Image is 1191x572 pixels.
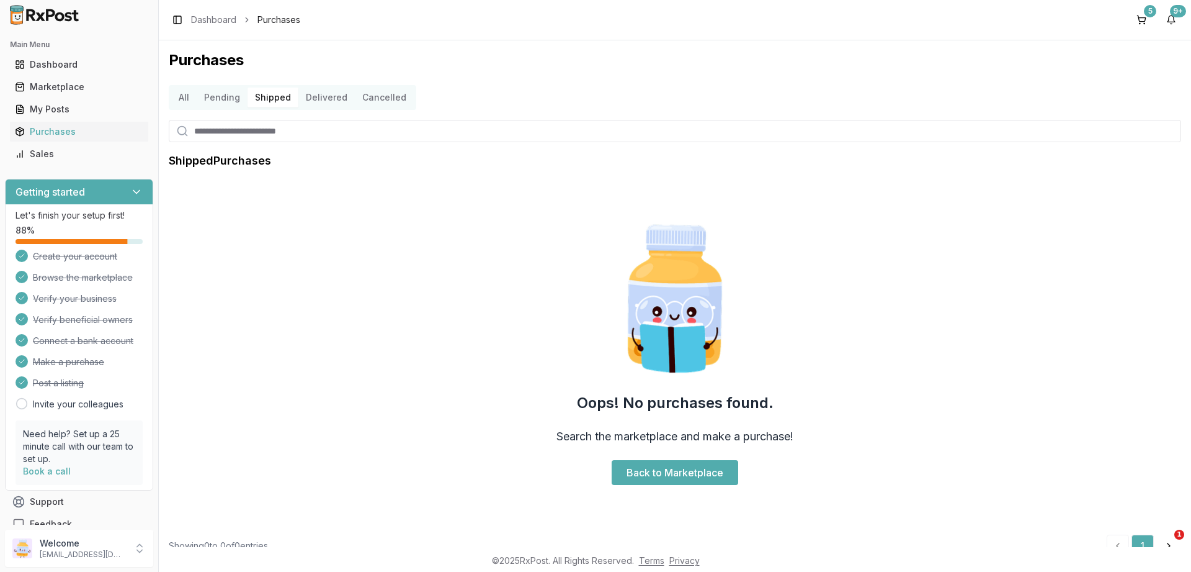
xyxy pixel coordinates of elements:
h2: Oops! No purchases found. [577,393,774,413]
a: My Posts [10,98,148,120]
a: Back to Marketplace [612,460,738,485]
a: Dashboard [191,14,236,26]
button: Delivered [298,88,355,107]
span: Connect a bank account [33,335,133,347]
nav: pagination [1107,535,1181,557]
button: Feedback [5,513,153,535]
p: Need help? Set up a 25 minute call with our team to set up. [23,428,135,465]
span: Verify beneficial owners [33,314,133,326]
div: Dashboard [15,58,143,71]
span: Create your account [33,250,117,263]
h3: Getting started [16,184,85,199]
div: 5 [1144,5,1156,17]
iframe: Intercom live chat [1149,530,1179,560]
div: Purchases [15,125,143,138]
div: My Posts [15,103,143,116]
h1: Shipped Purchases [169,152,271,170]
span: 88 % [16,224,35,237]
a: Sales [10,143,148,165]
a: 1 [1131,535,1154,557]
div: Sales [15,148,143,160]
button: Dashboard [5,55,153,75]
span: Purchases [257,14,300,26]
p: [EMAIL_ADDRESS][DOMAIN_NAME] [40,550,126,560]
a: Book a call [23,466,71,476]
a: Terms [639,555,664,566]
h1: Purchases [169,50,1181,70]
img: RxPost Logo [5,5,84,25]
span: Feedback [30,518,72,530]
p: Welcome [40,537,126,550]
img: Smart Pill Bottle [595,219,754,378]
button: Sales [5,144,153,164]
button: Cancelled [355,88,414,107]
span: 1 [1174,530,1184,540]
span: Post a listing [33,377,84,389]
a: Purchases [10,120,148,143]
button: Support [5,491,153,513]
span: Verify your business [33,293,117,305]
p: Let's finish your setup first! [16,209,143,222]
button: All [171,88,197,107]
a: Dashboard [10,53,148,76]
a: Privacy [669,555,700,566]
h3: Search the marketplace and make a purchase! [556,428,793,445]
a: Marketplace [10,76,148,98]
span: Make a purchase [33,356,104,368]
nav: breadcrumb [191,14,300,26]
button: Shipped [248,88,298,107]
button: 5 [1131,10,1151,30]
button: Marketplace [5,77,153,97]
div: Showing 0 to 0 of 0 entries [169,540,268,552]
button: Pending [197,88,248,107]
span: Browse the marketplace [33,271,133,284]
img: User avatar [12,538,32,558]
div: 9+ [1170,5,1186,17]
button: My Posts [5,99,153,119]
button: 9+ [1161,10,1181,30]
a: Invite your colleagues [33,398,123,411]
h2: Main Menu [10,40,148,50]
div: Marketplace [15,81,143,93]
button: Purchases [5,122,153,142]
